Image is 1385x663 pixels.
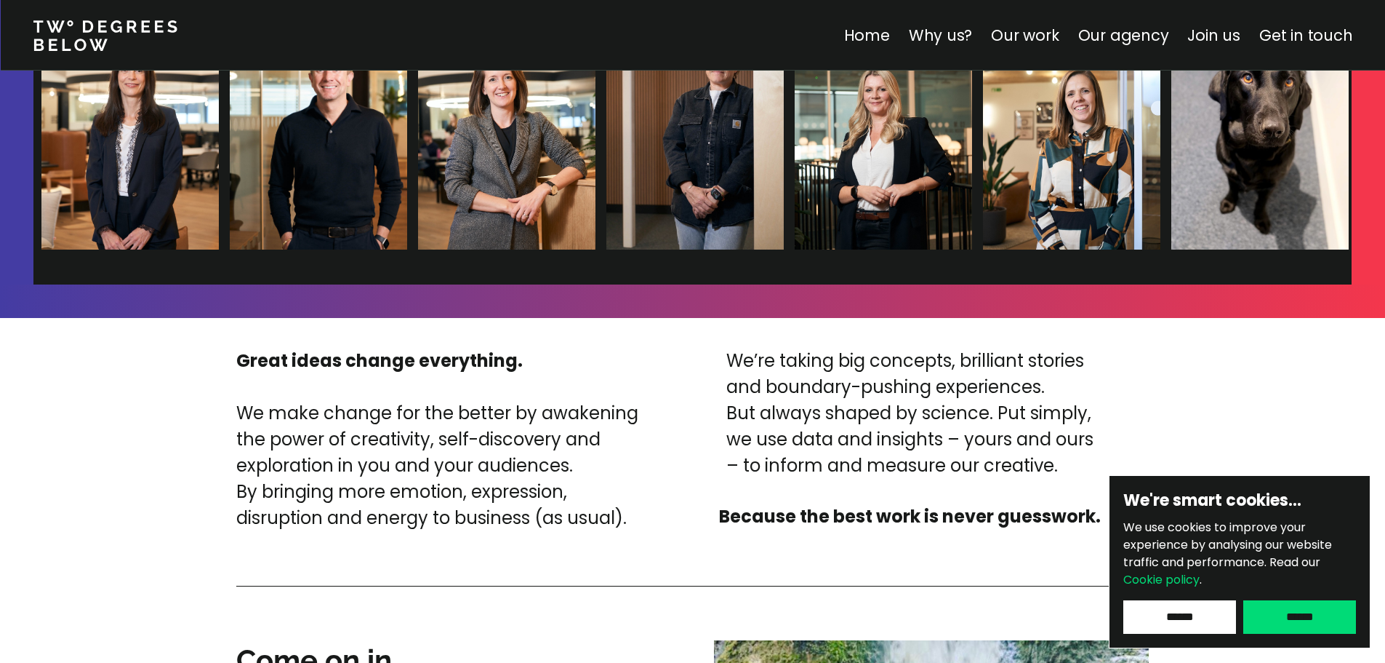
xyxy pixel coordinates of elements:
img: James [229,13,406,250]
img: Halina [794,13,971,250]
p: We make change for the better by awakening the power of creativity, self-discovery and exploratio... [236,400,654,531]
p: We’re taking big concepts, brilliant stories and boundary-pushing experiences. But always shaped ... [726,348,1093,479]
span: Read our . [1123,554,1320,588]
a: Home [843,25,889,46]
a: Cookie policy [1123,571,1200,588]
a: Our agency [1077,25,1168,46]
h6: We're smart cookies… [1123,490,1356,512]
a: Why us? [908,25,972,46]
strong: Great ideas change everything. [236,349,523,373]
img: Clare [41,13,218,250]
img: Dani [606,13,783,250]
img: Lizzie [982,13,1160,250]
strong: Because the best work is never guesswork. [719,504,1101,528]
a: Get in touch [1259,25,1352,46]
img: Gemma [417,13,595,250]
a: Our work [991,25,1059,46]
p: We use cookies to improve your experience by analysing our website traffic and performance. [1123,519,1356,589]
a: Join us [1187,25,1240,46]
